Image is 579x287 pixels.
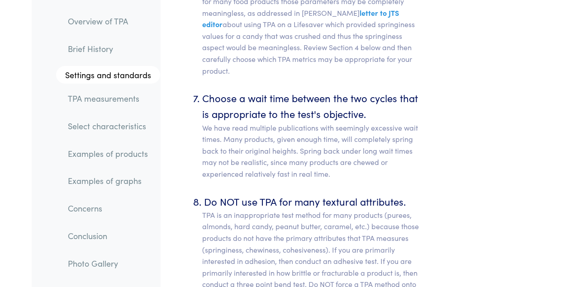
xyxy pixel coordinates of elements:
a: Select characteristics [61,116,160,136]
p: We have read multiple publications with seemingly excessive wait times. Many products, given enou... [202,122,423,180]
a: TPA measurements [61,88,160,109]
li: Choose a wait time between the two cycles that is appropriate to the test's objective. [202,90,423,179]
a: Concerns [61,198,160,219]
a: Settings and standards [56,66,160,84]
a: Brief History [61,38,160,59]
a: Photo Gallery [61,253,160,273]
a: Overview of TPA [61,11,160,32]
a: Conclusion [61,226,160,246]
a: Examples of graphs [61,170,160,191]
a: Examples of products [61,143,160,164]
